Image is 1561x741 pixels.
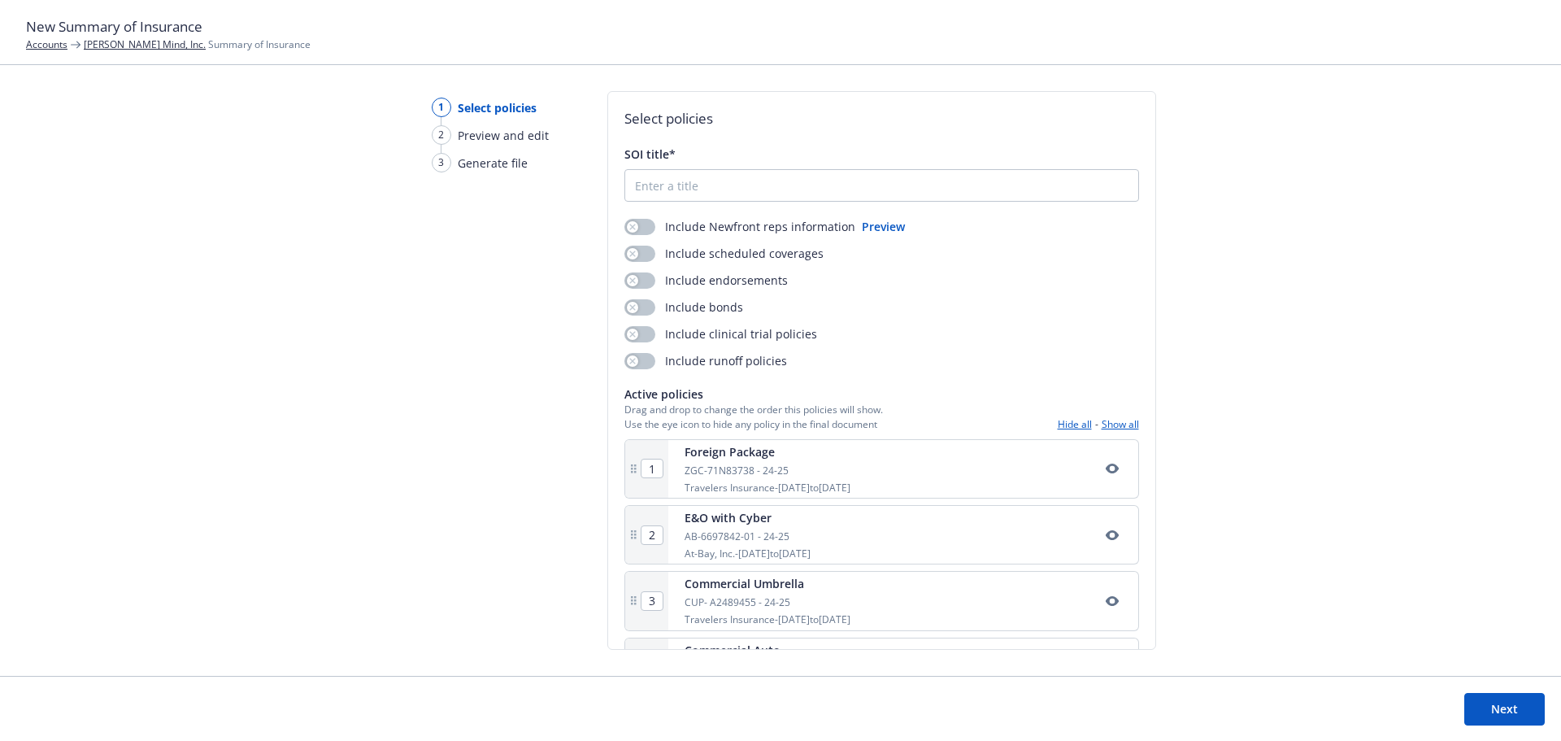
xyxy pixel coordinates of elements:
[685,575,850,592] div: Commercial Umbrella
[84,37,206,51] a: [PERSON_NAME] Mind, Inc.
[685,443,850,460] div: Foreign Package
[624,403,883,430] span: Drag and drop to change the order this policies will show. Use the eye icon to hide any policy in...
[624,218,855,235] div: Include Newfront reps information
[625,170,1138,201] input: Enter a title
[624,638,1139,697] div: Commercial AutoBA- A2263048 - 24-25Travelers Insurance-[DATE]to[DATE]
[624,299,743,316] div: Include bonds
[458,127,549,144] span: Preview and edit
[458,99,537,116] span: Select policies
[432,125,451,145] div: 2
[624,146,676,162] span: SOI title*
[685,595,850,609] div: CUP- A2489455 - 24-25
[624,272,788,289] div: Include endorsements
[624,505,1139,564] div: E&O with CyberAB-6697842-01 - 24-25At-Bay, Inc.-[DATE]to[DATE]
[458,155,528,172] span: Generate file
[1058,417,1139,431] div: -
[1464,693,1545,726] button: Next
[1102,417,1139,431] button: Show all
[624,108,1139,129] h2: Select policies
[685,642,850,659] div: Commercial Auto
[624,571,1139,630] div: Commercial UmbrellaCUP- A2489455 - 24-25Travelers Insurance-[DATE]to[DATE]
[685,509,811,526] div: E&O with Cyber
[685,530,811,543] div: AB-6697842-01 - 24-25
[84,37,311,51] span: Summary of Insurance
[432,153,451,172] div: 3
[624,386,883,403] span: Active policies
[685,547,811,560] div: At-Bay, Inc. - [DATE] to [DATE]
[862,218,905,235] button: Preview
[26,16,1535,37] h1: New Summary of Insurance
[685,464,850,477] div: ZGC-71N83738 - 24-25
[624,439,1139,499] div: Foreign PackageZGC-71N83738 - 24-25Travelers Insurance-[DATE]to[DATE]
[624,352,787,369] div: Include runoff policies
[624,325,817,342] div: Include clinical trial policies
[685,481,850,495] div: Travelers Insurance - [DATE] to [DATE]
[26,37,67,51] a: Accounts
[685,612,850,626] div: Travelers Insurance - [DATE] to [DATE]
[1058,417,1092,431] button: Hide all
[432,98,451,117] div: 1
[624,245,824,262] div: Include scheduled coverages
